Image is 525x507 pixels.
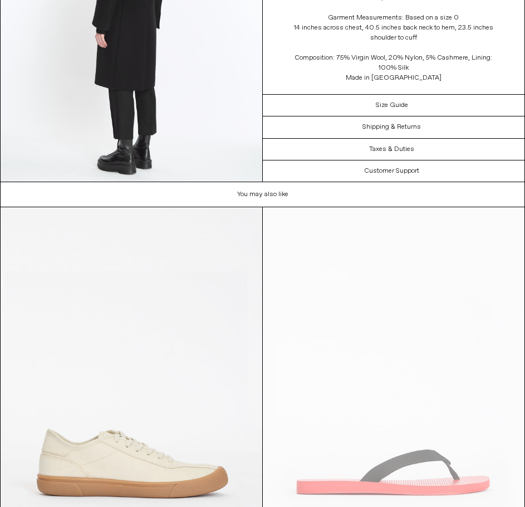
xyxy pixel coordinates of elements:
[1,182,525,207] h1: You may also like
[376,101,408,109] h3: Size Guide
[369,145,414,153] h3: Taxes & Duties
[364,167,419,175] h3: Customer Support
[362,123,421,131] h3: Shipping & Returns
